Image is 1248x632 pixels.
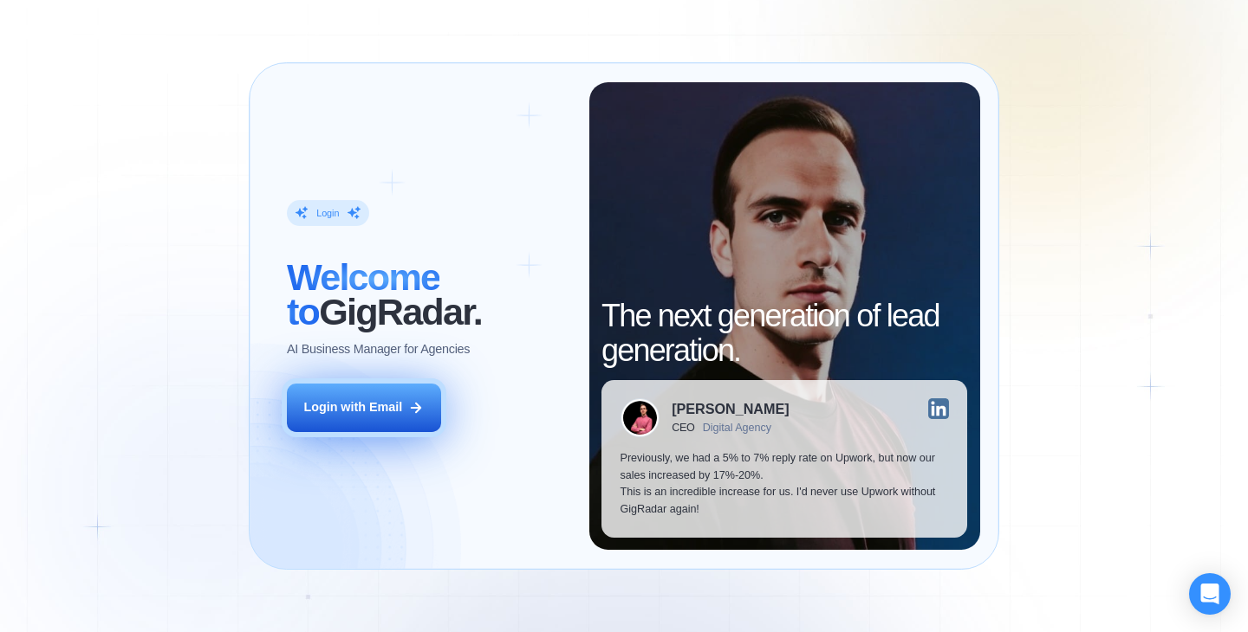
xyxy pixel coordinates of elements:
[1189,573,1231,615] div: Open Intercom Messenger
[601,299,967,367] h2: The next generation of lead generation.
[672,422,695,434] div: CEO
[287,256,439,332] span: Welcome to
[672,402,789,416] div: [PERSON_NAME]
[287,384,441,432] button: Login with Email
[303,399,402,416] div: Login with Email
[287,341,470,358] p: AI Business Manager for Agencies
[287,261,570,329] h2: ‍ GigRadar.
[316,207,339,219] div: Login
[703,422,771,434] div: Digital Agency
[621,450,949,519] p: Previously, we had a 5% to 7% reply rate on Upwork, but now our sales increased by 17%-20%. This ...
